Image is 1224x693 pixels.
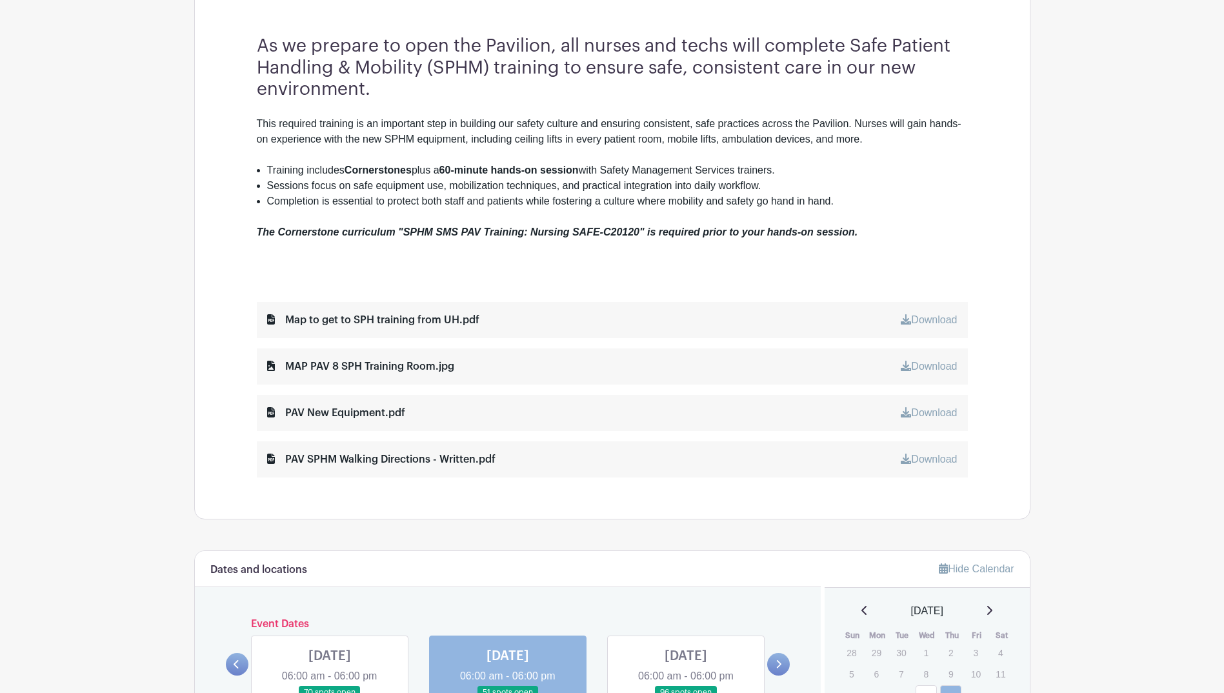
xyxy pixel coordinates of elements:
span: [DATE] [911,603,943,619]
th: Tue [890,629,915,642]
div: PAV SPHM Walking Directions - Written.pdf [267,452,496,467]
a: Download [901,454,957,465]
p: 3 [965,643,987,663]
p: 30 [890,643,912,663]
strong: Cornerstones [345,165,412,176]
p: 6 [866,664,887,684]
th: Fri [965,629,990,642]
em: The Cornerstone curriculum "SPHM SMS PAV Training: Nursing SAFE-C20120" is required prior to your... [257,226,858,237]
p: 11 [990,664,1011,684]
a: Download [901,314,957,325]
p: 2 [940,643,961,663]
li: Completion is essential to protect both staff and patients while fostering a culture where mobili... [267,194,968,209]
p: 5 [841,664,862,684]
p: 9 [940,664,961,684]
p: 4 [990,643,1011,663]
p: 8 [916,664,937,684]
p: 29 [866,643,887,663]
th: Wed [915,629,940,642]
p: 28 [841,643,862,663]
strong: 60-minute hands-on session [439,165,579,176]
p: 1 [916,643,937,663]
th: Sat [989,629,1014,642]
p: 10 [965,664,987,684]
div: PAV New Equipment.pdf [267,405,405,421]
p: 7 [890,664,912,684]
th: Mon [865,629,890,642]
h3: As we prepare to open the Pavilion, all nurses and techs will complete Safe Patient Handling & Mo... [257,35,968,101]
div: This required training is an important step in building our safety culture and ensuring consisten... [257,116,968,163]
th: Sun [840,629,865,642]
h6: Dates and locations [210,564,307,576]
div: MAP PAV 8 SPH Training Room.jpg [267,359,454,374]
h6: Event Dates [248,618,768,630]
li: Sessions focus on safe equipment use, mobilization techniques, and practical integration into dai... [267,178,968,194]
a: Download [901,361,957,372]
a: Hide Calendar [939,563,1014,574]
div: Map to get to SPH training from UH.pdf [267,312,479,328]
a: Download [901,407,957,418]
th: Thu [939,629,965,642]
li: Training includes plus a with Safety Management Services trainers. [267,163,968,178]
